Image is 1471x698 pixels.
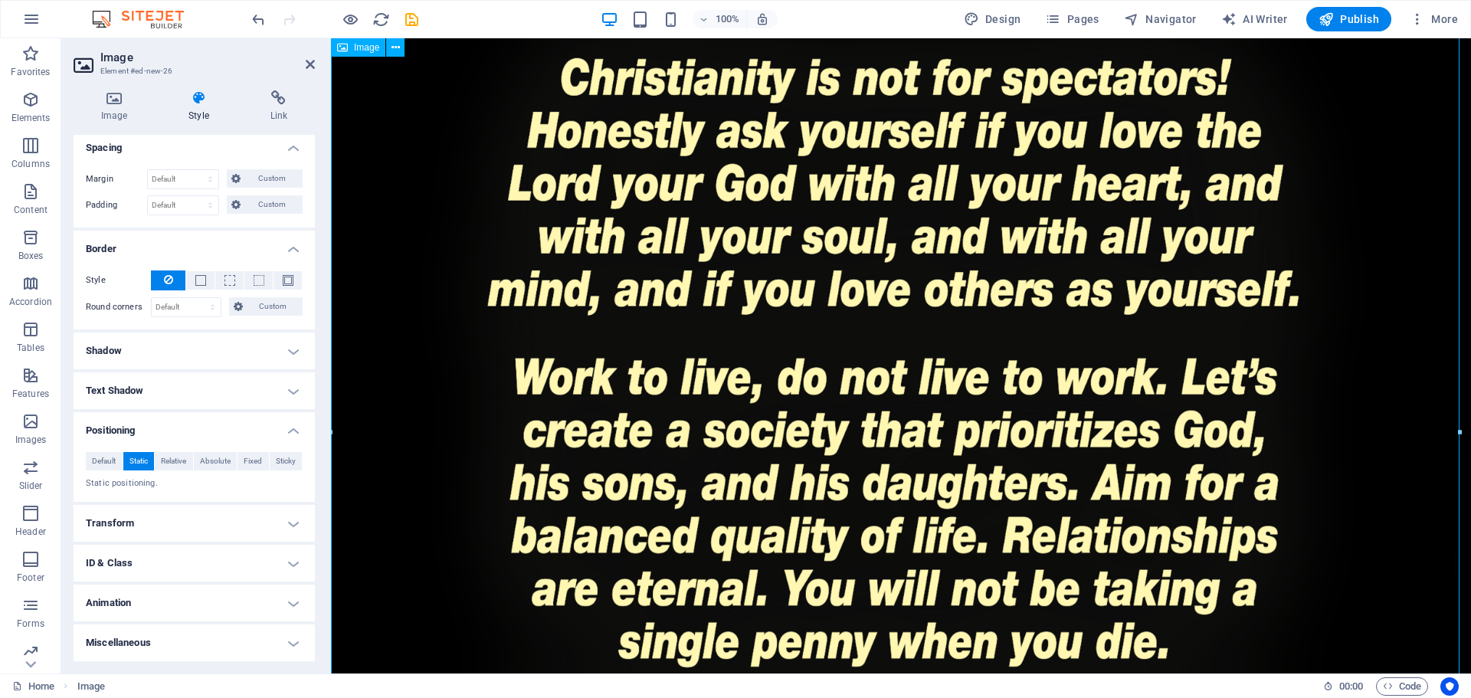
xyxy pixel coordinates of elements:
[74,231,315,258] h4: Border
[74,372,315,409] h4: Text Shadow
[1306,7,1391,31] button: Publish
[12,388,49,400] p: Features
[100,64,284,78] h3: Element #ed-new-26
[15,434,47,446] p: Images
[74,129,315,157] h4: Spacing
[755,12,769,26] i: On resize automatically adjust zoom level to fit chosen device.
[129,452,148,470] span: Static
[372,10,390,28] button: reload
[244,452,262,470] span: Fixed
[74,624,315,661] h4: Miscellaneous
[17,572,44,584] p: Footer
[1124,11,1197,27] span: Navigator
[227,195,303,214] button: Custom
[86,196,147,215] label: Padding
[238,452,269,470] button: Fixed
[15,526,46,538] p: Header
[11,158,50,170] p: Columns
[1118,7,1203,31] button: Navigator
[86,271,151,290] label: Style
[354,43,379,52] span: Image
[11,112,51,124] p: Elements
[958,7,1027,31] div: Design (Ctrl+Alt+Y)
[17,342,44,354] p: Tables
[1383,677,1421,696] span: Code
[245,169,298,188] span: Custom
[86,298,151,316] label: Round corners
[276,452,296,470] span: Sticky
[964,11,1021,27] span: Design
[17,618,44,630] p: Forms
[123,452,155,470] button: Static
[14,204,48,216] p: Content
[1410,11,1458,27] span: More
[77,677,105,696] span: Click to select. Double-click to edit
[86,477,303,490] p: Static positioning.
[270,452,303,470] button: Sticky
[247,297,299,316] span: Custom
[86,452,123,470] button: Default
[155,452,193,470] button: Relative
[1323,677,1364,696] h6: Session time
[1376,677,1428,696] button: Code
[92,452,116,470] span: Default
[1215,7,1294,31] button: AI Writer
[11,66,50,78] p: Favorites
[88,10,203,28] img: Editor Logo
[100,51,315,64] h2: Image
[74,505,315,542] h4: Transform
[229,297,303,316] button: Custom
[1339,677,1363,696] span: 00 00
[1404,7,1464,31] button: More
[1319,11,1379,27] span: Publish
[86,170,147,188] label: Margin
[74,90,161,123] h4: Image
[243,90,315,123] h4: Link
[1039,7,1105,31] button: Pages
[161,452,186,470] span: Relative
[194,452,238,470] button: Absolute
[161,90,242,123] h4: Style
[12,677,54,696] a: Home
[250,11,267,28] i: Undo: Change positioning (Ctrl+Z)
[1045,11,1099,27] span: Pages
[693,10,747,28] button: 100%
[74,545,315,582] h4: ID & Class
[9,296,52,308] p: Accordion
[18,250,44,262] p: Boxes
[77,677,105,696] nav: breadcrumb
[74,412,315,440] h4: Positioning
[74,333,315,369] h4: Shadow
[245,195,298,214] span: Custom
[1350,680,1352,692] span: :
[403,11,421,28] i: Save (Ctrl+S)
[74,585,315,621] h4: Animation
[716,10,740,28] h6: 100%
[1440,677,1459,696] button: Usercentrics
[1221,11,1288,27] span: AI Writer
[958,7,1027,31] button: Design
[249,10,267,28] button: undo
[227,169,303,188] button: Custom
[200,452,231,470] span: Absolute
[402,10,421,28] button: save
[19,480,43,492] p: Slider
